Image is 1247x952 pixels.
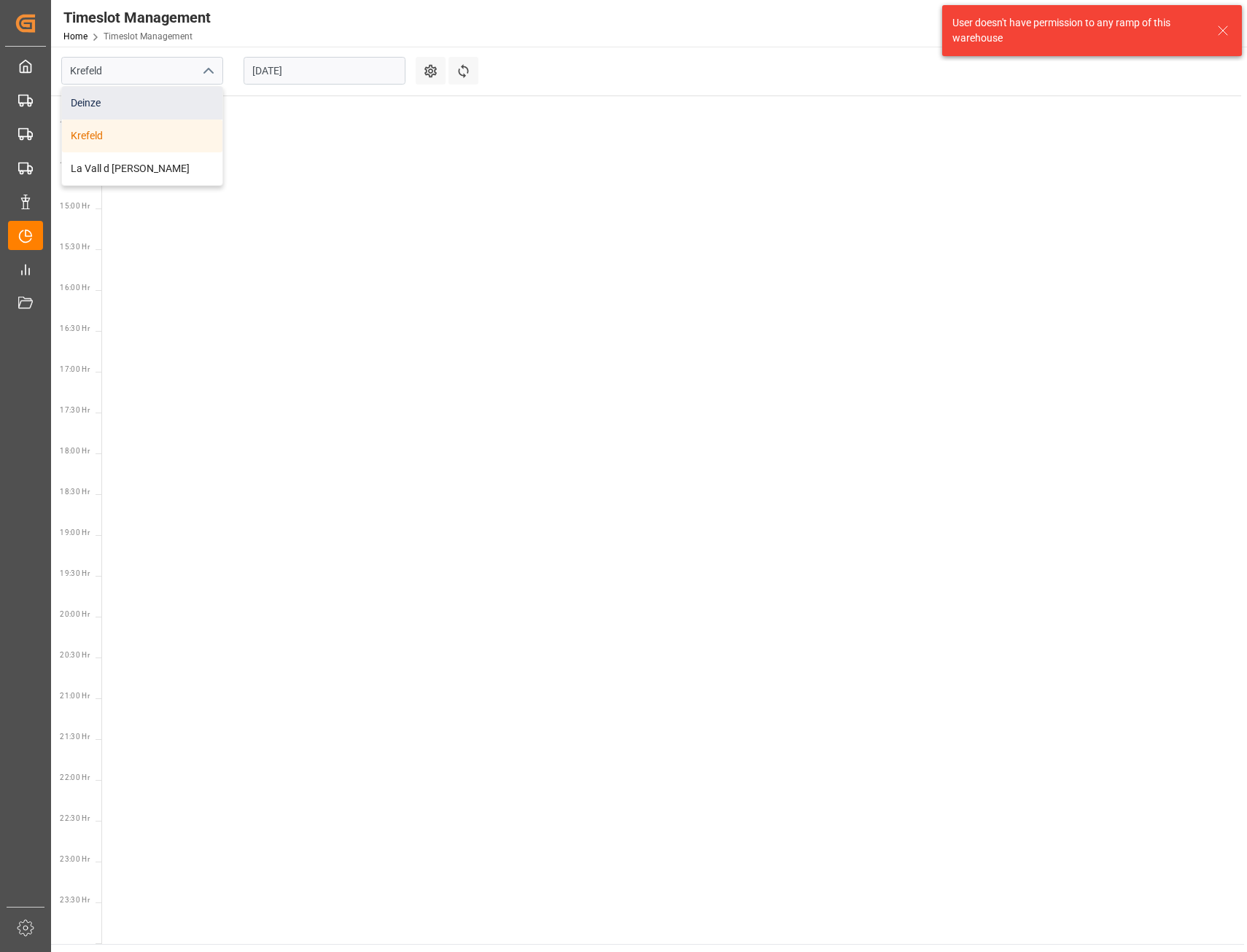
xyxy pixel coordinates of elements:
span: 15:00 Hr [60,202,90,210]
span: 16:30 Hr [60,324,90,332]
span: 22:00 Hr [60,773,90,781]
span: 23:00 Hr [60,855,90,863]
span: 16:00 Hr [60,284,90,292]
span: 21:00 Hr [60,692,90,700]
span: 23:30 Hr [60,896,90,904]
span: 18:00 Hr [60,447,90,455]
div: Timeslot Management [63,7,211,28]
div: Deinze [62,87,222,120]
span: 15:30 Hr [60,243,90,251]
span: 21:30 Hr [60,733,90,741]
span: 22:30 Hr [60,814,90,822]
div: User doesn't have permission to any ramp of this warehouse [952,15,1203,46]
span: 14:00 Hr [60,120,90,128]
div: La Vall d [PERSON_NAME] [62,152,222,185]
span: 19:30 Hr [60,569,90,577]
button: close menu [196,60,218,82]
span: 19:00 Hr [60,528,90,537]
input: Type to search/select [61,57,223,85]
span: 14:30 Hr [60,161,90,169]
span: 17:00 Hr [60,365,90,373]
div: Krefeld [62,120,222,152]
span: 18:30 Hr [60,488,90,496]
a: Home [63,31,88,42]
span: 20:30 Hr [60,651,90,659]
span: 20:00 Hr [60,610,90,618]
input: DD.MM.YYYY [244,57,405,85]
span: 17:30 Hr [60,406,90,414]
